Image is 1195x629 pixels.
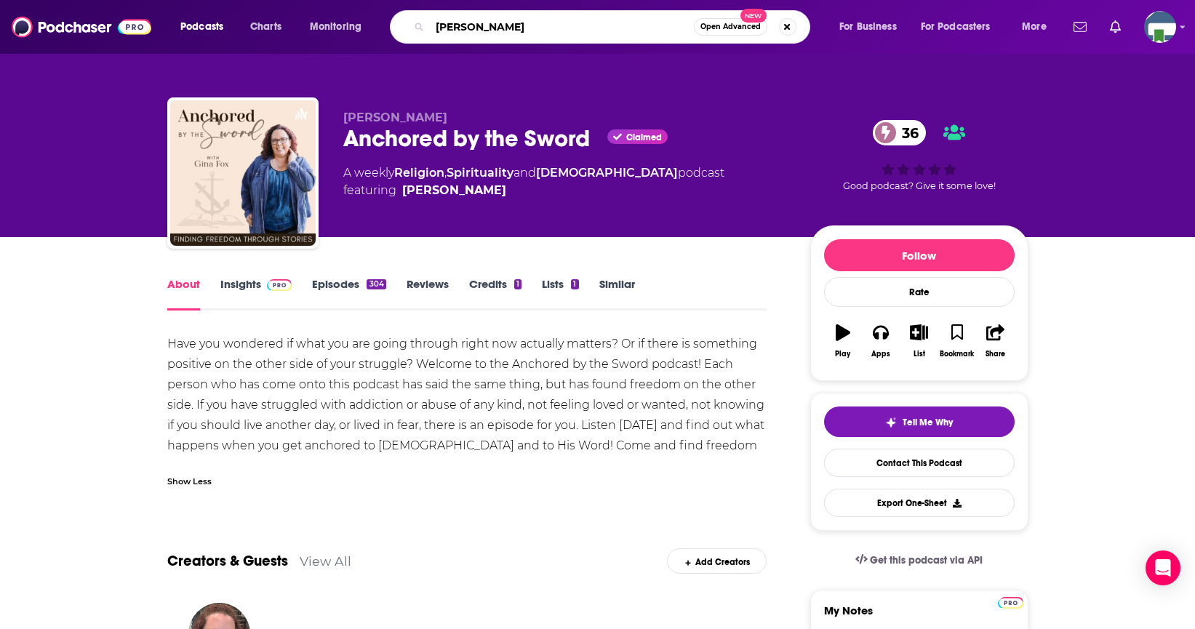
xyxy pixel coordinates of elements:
input: Search podcasts, credits, & more... [430,15,694,39]
img: User Profile [1144,11,1176,43]
span: Open Advanced [700,23,761,31]
button: open menu [829,15,915,39]
span: featuring [343,182,724,199]
span: Get this podcast via API [870,554,983,566]
button: open menu [170,15,242,39]
button: List [900,315,938,367]
div: 36Good podcast? Give it some love! [810,111,1028,201]
img: Podchaser - Follow, Share and Rate Podcasts [12,13,151,41]
a: Pro website [998,595,1023,609]
button: Export One-Sheet [824,489,1015,517]
span: [PERSON_NAME] [343,111,447,124]
a: Show notifications dropdown [1068,15,1092,39]
span: New [740,9,767,23]
span: and [513,166,536,180]
span: , [444,166,447,180]
a: Episodes304 [312,277,385,311]
img: Podchaser Pro [267,279,292,291]
span: Good podcast? Give it some love! [843,180,996,191]
div: Add Creators [667,548,767,574]
div: 304 [367,279,385,289]
a: Lists1 [542,277,578,311]
a: Charts [241,15,290,39]
div: Have you wondered if what you are going through right now actually matters? Or if there is someth... [167,334,767,476]
img: tell me why sparkle [885,417,897,428]
span: Claimed [626,134,662,141]
div: Bookmark [940,350,974,358]
div: List [914,350,925,358]
div: Share [986,350,1005,358]
a: InsightsPodchaser Pro [220,277,292,311]
div: Search podcasts, credits, & more... [404,10,824,44]
a: Similar [599,277,635,311]
div: 1 [571,279,578,289]
span: For Business [839,17,897,37]
a: About [167,277,200,311]
button: Bookmark [938,315,976,367]
div: Rate [824,277,1015,307]
div: 1 [514,279,521,289]
button: Show profile menu [1144,11,1176,43]
button: Share [976,315,1014,367]
a: Credits1 [469,277,521,311]
span: Tell Me Why [903,417,953,428]
span: Charts [250,17,281,37]
a: Reviews [407,277,449,311]
div: Open Intercom Messenger [1146,550,1180,585]
a: Get this podcast via API [844,542,995,578]
button: open menu [1012,15,1065,39]
button: tell me why sparkleTell Me Why [824,406,1015,437]
span: 36 [887,120,926,145]
button: Open AdvancedNew [694,18,767,36]
a: Creators & Guests [167,552,288,570]
div: A weekly podcast [343,164,724,199]
a: 36 [873,120,926,145]
label: My Notes [824,604,1015,629]
button: Apps [862,315,900,367]
a: Spirituality [447,166,513,180]
a: Religion [394,166,444,180]
span: Podcasts [180,17,223,37]
span: Monitoring [310,17,361,37]
button: Follow [824,239,1015,271]
a: Contact This Podcast [824,449,1015,477]
a: View All [300,553,351,569]
a: Gina Fox [402,182,506,199]
div: Play [835,350,850,358]
button: open menu [300,15,380,39]
button: open menu [911,15,1012,39]
span: Logged in as KCMedia [1144,11,1176,43]
img: Podchaser Pro [998,597,1023,609]
a: [DEMOGRAPHIC_DATA] [536,166,678,180]
span: For Podcasters [921,17,991,37]
a: Show notifications dropdown [1104,15,1127,39]
img: Anchored by the Sword [170,100,316,246]
div: Apps [871,350,890,358]
button: Play [824,315,862,367]
span: More [1022,17,1047,37]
